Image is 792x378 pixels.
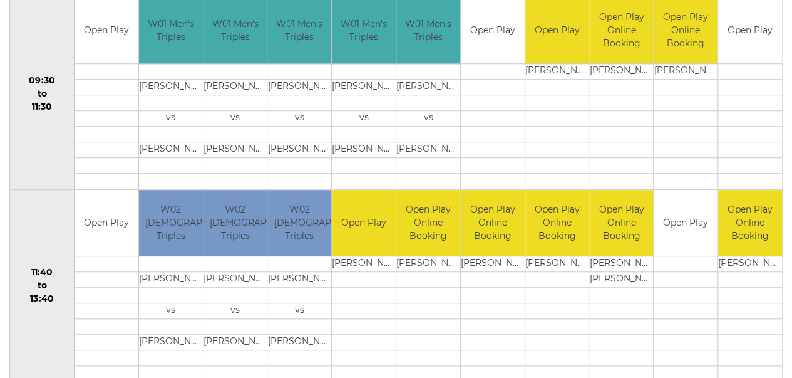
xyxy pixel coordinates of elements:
td: [PERSON_NAME] [332,80,396,95]
td: [PERSON_NAME] [203,334,267,350]
td: [PERSON_NAME] [267,80,331,95]
td: Open Play [654,190,717,256]
td: [PERSON_NAME] [525,256,589,271]
td: [PERSON_NAME] [332,142,396,158]
td: [PERSON_NAME] [589,271,653,287]
td: Open Play Online Booking [525,190,589,256]
td: [PERSON_NAME] [139,142,203,158]
td: vs [396,111,460,127]
td: Open Play Online Booking [396,190,460,256]
td: Open Play Online Booking [589,190,653,256]
td: [PERSON_NAME] [332,256,396,271]
td: [PERSON_NAME] [203,80,267,95]
td: [PERSON_NAME] [139,334,203,350]
td: [PERSON_NAME] [396,142,460,158]
td: [PERSON_NAME] [589,256,653,271]
td: Open Play [75,190,138,256]
td: vs [139,111,203,127]
td: vs [267,111,331,127]
td: vs [267,303,331,318]
td: W02 [DEMOGRAPHIC_DATA] Triples [267,190,331,256]
td: [PERSON_NAME] [718,256,782,271]
td: vs [203,111,267,127]
td: [PERSON_NAME] [267,271,331,287]
td: W02 [DEMOGRAPHIC_DATA] Triples [203,190,267,256]
td: [PERSON_NAME] [396,256,460,271]
td: [PERSON_NAME] [203,271,267,287]
td: [PERSON_NAME] [525,64,589,80]
td: vs [139,303,203,318]
td: Open Play Online Booking [461,190,525,256]
td: Open Play Online Booking [718,190,782,256]
td: [PERSON_NAME] [396,80,460,95]
td: [PERSON_NAME] [139,80,203,95]
td: vs [203,303,267,318]
td: vs [332,111,396,127]
td: [PERSON_NAME] [203,142,267,158]
td: [PERSON_NAME] [461,256,525,271]
td: [PERSON_NAME] [139,271,203,287]
td: [PERSON_NAME] [267,334,331,350]
td: Open Play [332,190,396,256]
td: W02 [DEMOGRAPHIC_DATA] Triples [139,190,203,256]
td: [PERSON_NAME] [654,64,717,80]
td: [PERSON_NAME] [589,64,653,80]
td: [PERSON_NAME] [267,142,331,158]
